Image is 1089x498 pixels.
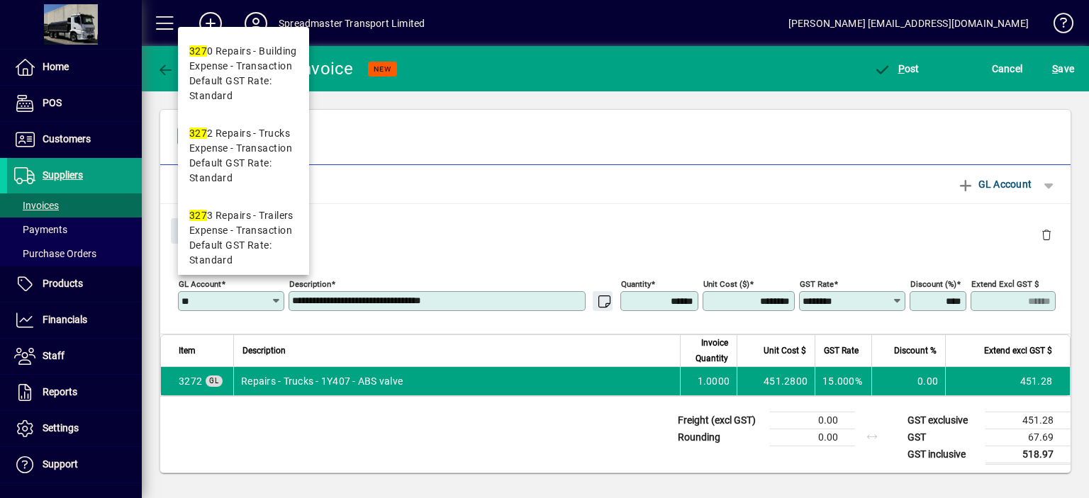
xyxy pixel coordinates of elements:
[209,377,219,385] span: GL
[671,412,770,429] td: Freight (excl GST)
[988,56,1027,81] button: Cancel
[985,412,1071,429] td: 451.28
[1049,56,1078,81] button: Save
[671,429,770,446] td: Rounding
[1043,3,1071,49] a: Knowledge Base
[7,86,142,121] a: POS
[177,219,213,242] span: Close
[153,56,208,81] button: Back
[43,278,83,289] span: Products
[242,343,286,358] span: Description
[43,386,77,397] span: Reports
[680,367,737,395] td: 1.0000
[985,446,1071,463] td: 518.97
[43,314,87,325] span: Financials
[873,63,920,74] span: ost
[142,56,220,81] app-page-header-button: Back
[985,429,1071,446] td: 67.69
[157,63,204,74] span: Back
[7,122,142,157] a: Customers
[7,411,142,446] a: Settings
[815,367,871,395] td: 15.000%
[289,278,331,288] mat-label: Description
[703,278,749,288] mat-label: Unit Cost ($)
[279,12,425,35] div: Spreadmaster Transport Limited
[189,141,292,156] span: Expense - Transaction
[189,74,298,103] span: Default GST Rate: Standard
[764,343,806,358] span: Unit Cost $
[233,367,680,395] td: Repairs - Trucks - 1Y407 - ABS valve
[189,45,207,57] em: 327
[737,367,815,395] td: 451.2800
[871,367,945,395] td: 0.00
[900,446,985,463] td: GST inclusive
[950,171,1039,197] button: GL Account
[178,33,309,115] mat-option: 3270 Repairs - Building
[189,126,298,141] div: 2 Repairs - Trucks
[788,12,1029,35] div: [PERSON_NAME] [EMAIL_ADDRESS][DOMAIN_NAME]
[14,200,59,211] span: Invoices
[179,374,202,388] span: Repairs - Trucks
[900,412,985,429] td: GST exclusive
[957,173,1032,196] span: GL Account
[160,204,1071,256] div: Gl Account
[621,278,651,288] mat-label: Quantity
[189,208,298,223] div: 3 Repairs - Trailers
[374,64,391,74] span: NEW
[7,50,142,85] a: Home
[800,278,834,288] mat-label: GST rate
[43,350,65,361] span: Staff
[770,429,855,446] td: 0.00
[7,375,142,410] a: Reports
[43,97,62,108] span: POS
[770,412,855,429] td: 0.00
[7,266,142,302] a: Products
[689,335,728,366] span: Invoice Quantity
[188,11,233,36] button: Add
[910,278,956,288] mat-label: Discount (%)
[189,210,207,221] em: 327
[870,56,923,81] button: Post
[898,63,905,74] span: P
[945,367,1070,395] td: 451.28
[824,343,859,358] span: GST Rate
[43,458,78,470] span: Support
[189,223,292,238] span: Expense - Transaction
[14,224,67,235] span: Payments
[7,193,142,217] a: Invoices
[7,447,142,482] a: Support
[1052,63,1058,74] span: S
[189,156,298,186] span: Default GST Rate: Standard
[984,343,1052,358] span: Extend excl GST $
[900,429,985,446] td: GST
[43,61,69,72] span: Home
[189,238,298,268] span: Default GST Rate: Standard
[971,278,1039,288] mat-label: Extend excl GST $
[189,128,207,139] em: 327
[1029,228,1063,241] app-page-header-button: Delete
[7,242,142,266] a: Purchase Orders
[178,197,309,279] mat-option: 3273 Repairs - Trailers
[7,339,142,374] a: Staff
[43,133,91,145] span: Customers
[171,218,219,244] button: Close
[179,278,221,288] mat-label: GL Account
[233,11,279,36] button: Profile
[43,169,83,181] span: Suppliers
[167,223,223,236] app-page-header-button: Close
[1029,218,1063,252] button: Delete
[179,343,196,358] span: Item
[1052,57,1074,80] span: ave
[189,44,298,59] div: 0 Repairs - Building
[992,57,1023,80] span: Cancel
[189,59,292,74] span: Expense - Transaction
[178,115,309,197] mat-option: 3272 Repairs - Trucks
[43,422,79,434] span: Settings
[7,217,142,242] a: Payments
[7,302,142,338] a: Financials
[894,343,937,358] span: Discount %
[14,248,96,259] span: Purchase Orders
